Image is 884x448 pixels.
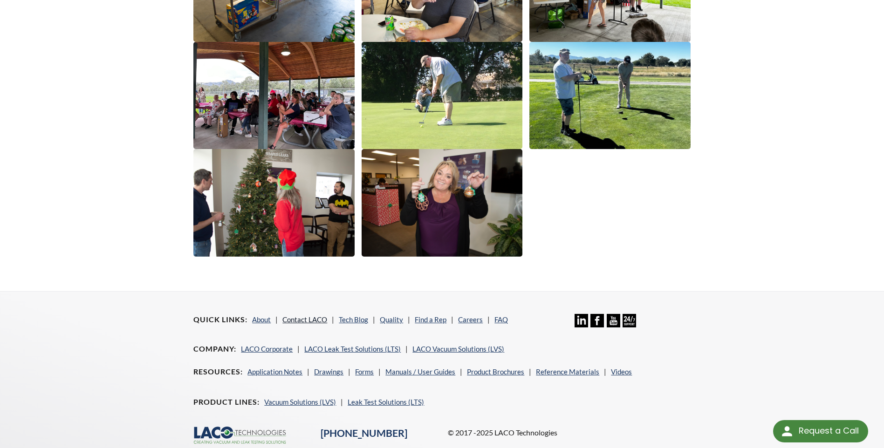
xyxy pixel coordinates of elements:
[385,367,455,376] a: Manuals / User Guides
[536,367,599,376] a: Reference Materials
[355,367,374,376] a: Forms
[241,345,293,353] a: LACO Corporate
[412,345,504,353] a: LACO Vacuum Solutions (LVS)
[623,320,636,329] a: 24/7 Support
[448,427,691,439] p: © 2017 -2025 LACO Technologies
[380,315,403,324] a: Quality
[780,424,795,439] img: round button
[304,345,401,353] a: LACO Leak Test Solutions (LTS)
[467,367,524,376] a: Product Brochures
[193,315,247,325] h4: Quick Links
[193,367,243,377] h4: Resources
[193,149,354,256] img: DSC_5757.jpg
[348,398,424,406] a: Leak Test Solutions (LTS)
[282,315,327,324] a: Contact LACO
[247,367,302,376] a: Application Notes
[193,397,260,407] h4: Product Lines
[193,42,354,149] img: 4636823E-0FC0-48C3-8AD5-CF23CCD6A26D_1_105_c.jpeg
[252,315,271,324] a: About
[611,367,632,376] a: Videos
[339,315,368,324] a: Tech Blog
[799,420,859,441] div: Request a Call
[264,398,336,406] a: Vacuum Solutions (LVS)
[362,149,522,256] img: DSC_5772.jpg
[623,314,636,327] img: 24/7 Support Icon
[415,315,446,324] a: Find a Rep
[314,367,343,376] a: Drawings
[494,315,508,324] a: FAQ
[529,42,690,149] img: 78D2666A-4BA3-4659-BFEC-E7E22B58E636_1_105_c.jpeg
[362,42,522,149] img: IMG_1601_-_Copy.JPG
[773,420,868,442] div: Request a Call
[458,315,483,324] a: Careers
[321,427,407,439] a: [PHONE_NUMBER]
[193,344,236,354] h4: Company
